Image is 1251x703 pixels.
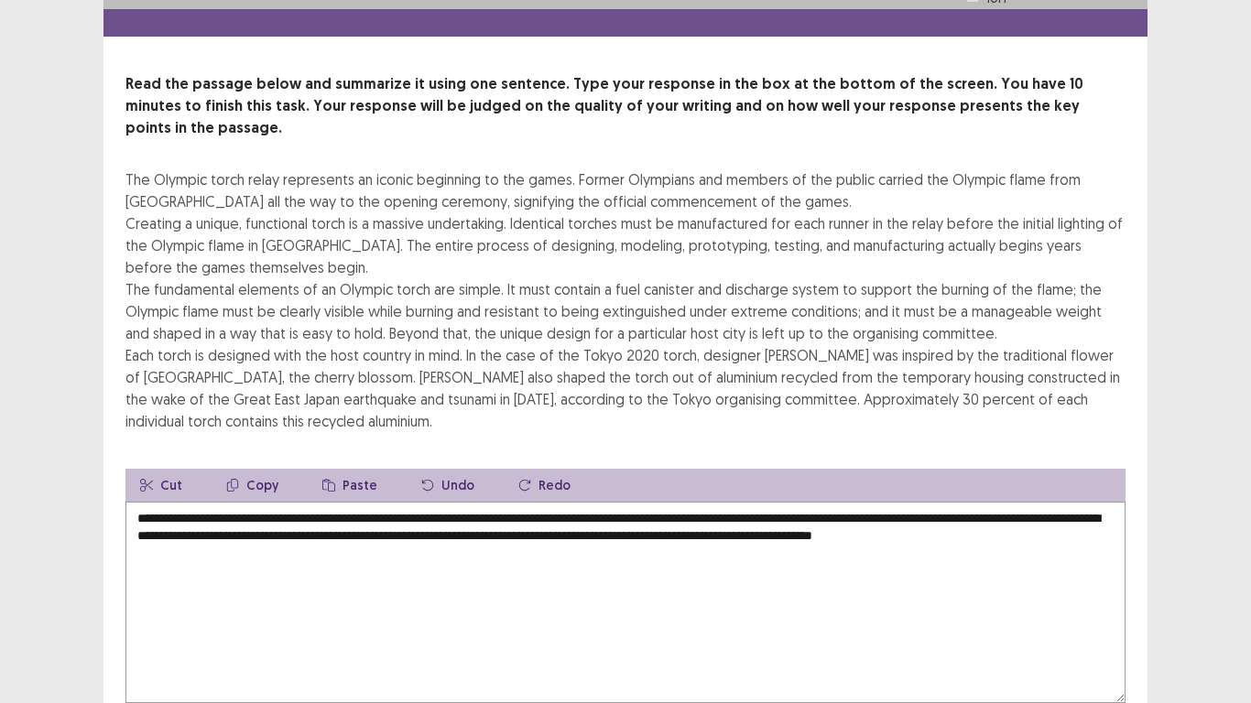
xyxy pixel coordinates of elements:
button: Cut [125,469,197,502]
p: Read the passage below and summarize it using one sentence. Type your response in the box at the ... [125,73,1126,139]
button: Undo [407,469,489,502]
button: Copy [212,469,293,502]
button: Paste [308,469,392,502]
button: Redo [504,469,585,502]
div: The Olympic torch relay represents an iconic beginning to the games. Former Olympians and members... [125,168,1126,432]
